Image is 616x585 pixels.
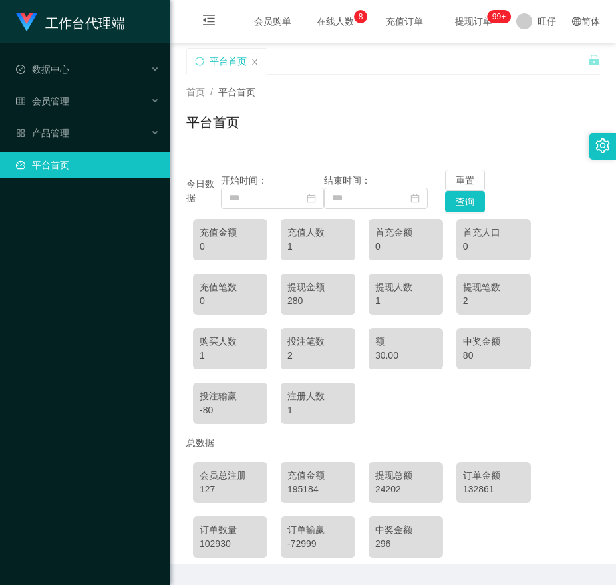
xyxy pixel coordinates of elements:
[287,405,293,415] font: 1
[375,227,412,238] font: 首充金额
[538,16,556,27] font: 旺仔
[186,178,214,203] font: 今日数据
[200,227,237,238] font: 充值金额
[487,10,511,23] sup: 923
[287,484,319,494] font: 195184
[588,54,600,66] i: 图标： 解锁
[463,241,468,252] font: 0
[445,191,485,212] button: 查询
[200,484,215,494] font: 127
[200,241,205,252] font: 0
[16,65,25,74] i: 图标: 检查-圆圈-o
[195,57,204,66] i: 图标：同步
[287,470,325,481] font: 充值金额
[463,470,500,481] font: 订单金额
[200,282,237,292] font: 充值笔数
[32,96,69,106] font: 会员管理
[32,128,69,138] font: 产品管理
[463,227,500,238] font: 首充人口
[287,336,325,347] font: 投注笔数
[375,524,412,535] font: 中奖金额
[445,170,485,191] button: 重置
[375,241,381,252] font: 0
[200,538,231,549] font: 102930
[287,227,325,238] font: 充值人数
[200,524,237,535] font: 订单数量
[210,87,213,97] font: /
[375,295,381,306] font: 1
[16,97,25,106] i: 图标： 表格
[375,282,412,292] font: 提现人数
[200,391,237,401] font: 投注输赢
[32,64,69,75] font: 数据中心
[463,295,468,306] font: 2
[287,241,293,252] font: 1
[200,405,213,415] font: -80
[595,138,610,153] i: 图标：设置
[287,524,325,535] font: 订单输赢
[16,13,37,32] img: logo.9652507e.png
[210,56,247,67] font: 平台首页
[287,538,317,549] font: -72999
[16,152,160,178] a: 图标：仪表板平台首页
[317,16,354,27] font: 在线人数
[324,175,371,186] font: 结束时间：
[463,350,474,361] font: 80
[307,194,316,203] i: 图标：日历
[254,16,291,27] font: 会员购单
[200,350,205,361] font: 1
[287,350,293,361] font: 2
[221,175,267,186] font: 开始时间：
[375,484,401,494] font: 24202
[16,16,125,27] a: 工作台代理端
[359,12,363,21] font: 8
[581,16,600,27] font: 简体
[218,87,255,97] font: 平台首页
[186,437,214,448] font: 总数据
[200,470,246,481] font: 会员总注册
[200,295,205,306] font: 0
[572,17,581,26] i: 图标: 全球
[463,484,494,494] font: 132861
[287,295,303,306] font: 280
[375,350,398,361] font: 30.00
[386,16,423,27] font: 充值订单
[287,391,325,401] font: 注册人数
[287,282,325,292] font: 提现金额
[455,16,492,27] font: 提现订单
[45,16,125,31] font: 工作台代理端
[186,115,239,130] font: 平台首页
[354,10,367,23] sup: 8
[251,58,259,66] i: 图标： 关闭
[375,336,385,347] font: 额
[463,282,500,292] font: 提现笔数
[186,87,205,97] font: 首页
[200,336,237,347] font: 购买人数
[16,128,25,138] i: 图标: appstore-o
[463,336,500,347] font: 中奖金额
[186,1,231,43] i: 图标: 菜单折叠
[375,470,412,481] font: 提现总额
[492,12,506,21] font: 99+
[410,194,420,203] i: 图标：日历
[375,538,390,549] font: 296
